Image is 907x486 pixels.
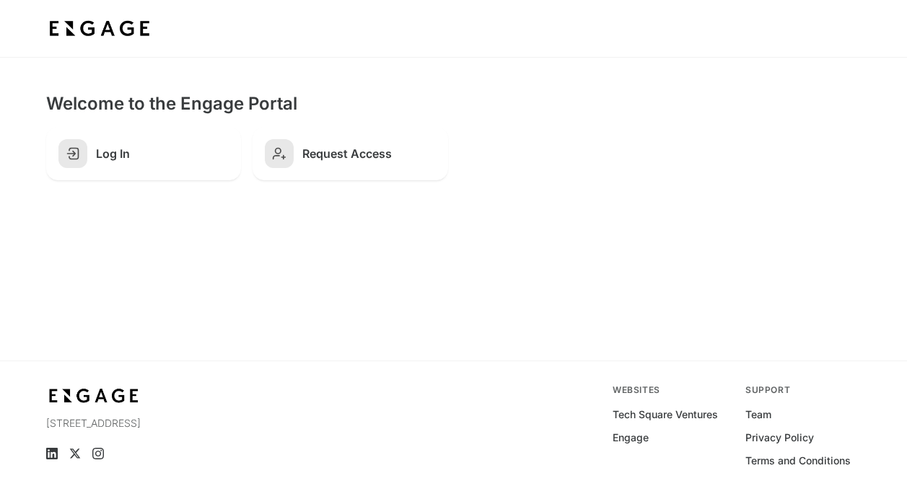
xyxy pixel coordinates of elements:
img: bdf1fb74-1727-4ba0-a5bd-bc74ae9fc70b.jpeg [46,384,141,407]
a: Request Access [253,127,447,180]
a: Privacy Policy [745,430,814,445]
h2: Request Access [302,146,435,161]
h2: Log In [96,146,229,161]
img: bdf1fb74-1727-4ba0-a5bd-bc74ae9fc70b.jpeg [46,16,153,42]
a: Engage [613,430,649,445]
h2: Welcome to the Engage Portal [46,92,861,115]
ul: Social media [46,448,294,459]
p: [STREET_ADDRESS] [46,416,294,430]
a: LinkedIn [46,448,58,459]
div: Websites [613,384,728,396]
a: Instagram [92,448,104,459]
a: Tech Square Ventures [613,407,718,422]
a: Team [745,407,771,422]
div: Support [745,384,861,396]
a: Terms and Conditions [745,454,851,468]
a: Log In [46,127,241,180]
a: X (Twitter) [69,448,81,459]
